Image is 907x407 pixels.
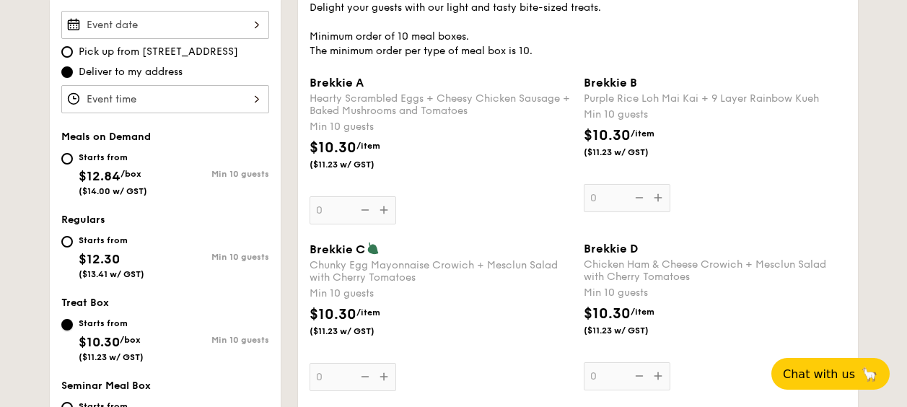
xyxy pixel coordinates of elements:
[584,258,846,283] div: Chicken Ham & Cheese Crowich + Mesclun Salad with Cherry Tomatoes
[367,242,380,255] img: icon-vegetarian.fe4039eb.svg
[79,168,121,184] span: $12.84
[165,169,269,179] div: Min 10 guests
[61,214,105,226] span: Regulars
[861,366,878,382] span: 🦙
[584,305,631,323] span: $10.30
[79,65,183,79] span: Deliver to my address
[79,251,120,267] span: $12.30
[165,252,269,262] div: Min 10 guests
[61,66,73,78] input: Deliver to my address
[631,307,654,317] span: /item
[61,297,109,309] span: Treat Box
[584,146,682,158] span: ($11.23 w/ GST)
[584,286,846,300] div: Min 10 guests
[310,259,572,284] div: Chunky Egg Mayonnaise Crowich + Mesclun Salad with Cherry Tomatoes
[631,128,654,139] span: /item
[584,108,846,122] div: Min 10 guests
[79,186,147,196] span: ($14.00 w/ GST)
[79,269,144,279] span: ($13.41 w/ GST)
[61,153,73,165] input: Starts from$12.84/box($14.00 w/ GST)Min 10 guests
[79,235,144,246] div: Starts from
[310,92,572,117] div: Hearty Scrambled Eggs + Cheesy Chicken Sausage + Baked Mushrooms and Tomatoes
[121,169,141,179] span: /box
[771,358,890,390] button: Chat with us🦙
[310,325,408,337] span: ($11.23 w/ GST)
[79,152,147,163] div: Starts from
[584,76,637,89] span: Brekkie B
[783,367,855,381] span: Chat with us
[356,141,380,151] span: /item
[79,45,238,59] span: Pick up from [STREET_ADDRESS]
[310,1,846,58] div: Delight your guests with our light and tasty bite-sized treats. Minimum order of 10 meal boxes. T...
[61,319,73,331] input: Starts from$10.30/box($11.23 w/ GST)Min 10 guests
[584,92,846,105] div: Purple Rice Loh Mai Kai + 9 Layer Rainbow Kueh
[310,139,356,157] span: $10.30
[584,242,638,255] span: Brekkie D
[584,325,682,336] span: ($11.23 w/ GST)
[79,334,120,350] span: $10.30
[310,306,356,323] span: $10.30
[61,236,73,248] input: Starts from$12.30($13.41 w/ GST)Min 10 guests
[61,11,269,39] input: Event date
[61,46,73,58] input: Pick up from [STREET_ADDRESS]
[61,131,151,143] span: Meals on Demand
[310,159,408,170] span: ($11.23 w/ GST)
[310,120,572,134] div: Min 10 guests
[310,286,572,301] div: Min 10 guests
[61,380,151,392] span: Seminar Meal Box
[120,335,141,345] span: /box
[310,242,365,256] span: Brekkie C
[79,352,144,362] span: ($11.23 w/ GST)
[584,127,631,144] span: $10.30
[356,307,380,318] span: /item
[61,85,269,113] input: Event time
[79,318,144,329] div: Starts from
[310,76,364,89] span: Brekkie A
[165,335,269,345] div: Min 10 guests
